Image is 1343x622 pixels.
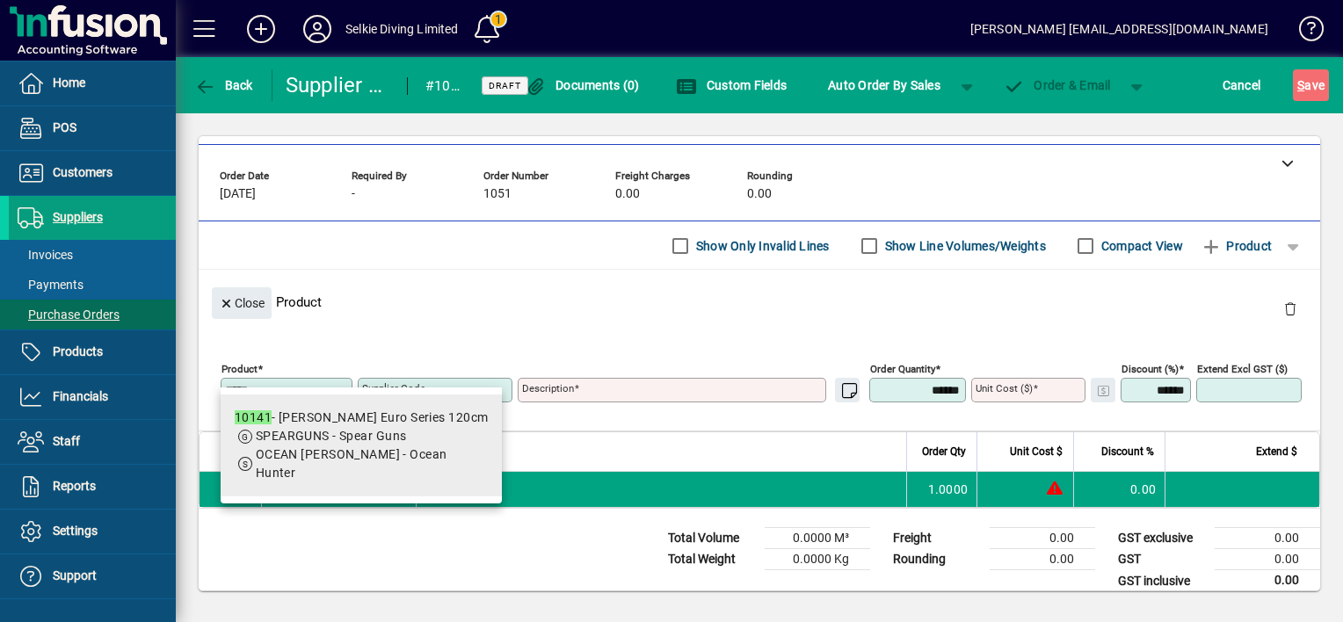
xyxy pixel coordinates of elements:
a: Products [9,330,176,374]
td: GST [1109,549,1215,570]
button: Documents (0) [521,69,644,101]
span: ave [1297,71,1325,99]
button: Custom Fields [671,69,791,101]
a: Customers [9,151,176,195]
span: Auto Order By Sales [828,71,940,99]
span: - [352,187,355,201]
span: Staff [53,434,80,448]
td: 0.00 [990,528,1095,549]
td: 0.00 [1215,528,1320,549]
span: Purchase Orders [18,307,120,322]
td: Total Weight [659,549,765,570]
a: Reports [9,465,176,509]
a: Purchase Orders [9,300,176,329]
span: Discount % [1101,442,1154,461]
span: Back [194,78,253,92]
button: Profile [289,13,345,45]
div: Product [199,270,1320,334]
td: 0.00 [1215,570,1320,592]
app-page-header-button: Back [176,69,272,101]
a: Invoices [9,240,176,270]
span: Home [53,76,85,90]
div: - [PERSON_NAME] Euro Series 120cm [235,409,489,427]
span: Invoices [18,248,73,262]
div: [PERSON_NAME] [EMAIL_ADDRESS][DOMAIN_NAME] [970,15,1268,43]
td: 0.0000 Kg [765,549,870,570]
td: 0.0000 M³ [765,528,870,549]
mat-label: Discount (%) [1122,363,1179,375]
button: Delete [1269,287,1311,329]
span: Products [53,344,103,358]
span: Order Qty [922,442,966,461]
app-page-header-button: Delete [1269,300,1311,316]
button: Close [212,287,272,319]
div: #1051 [425,72,460,100]
span: 1051 [483,187,512,201]
span: Payments [18,278,83,292]
mat-label: Product [221,363,258,375]
mat-label: Unit Cost ($) [976,382,1033,394]
span: 0.00 [615,187,640,201]
label: Show Only Invalid Lines [693,237,830,255]
a: POS [9,106,176,150]
span: Customers [53,165,113,179]
button: Add [233,13,289,45]
span: Support [53,568,97,582]
span: Cancel [1223,71,1261,99]
td: 1.0000 [906,472,976,507]
mat-label: Extend excl GST ($) [1197,363,1288,375]
span: Extend $ [1256,442,1297,461]
a: Payments [9,270,176,300]
a: Support [9,554,176,598]
div: Supplier Purchase Order [286,71,389,99]
span: Order & Email [1004,78,1111,92]
span: S [1297,78,1304,92]
mat-label: Description [522,382,574,394]
app-page-header-button: Close [207,294,276,310]
div: Selkie Diving Limited [345,15,459,43]
td: 0.00 [990,549,1095,570]
button: Save [1293,69,1329,101]
span: Settings [53,524,98,538]
span: OCEAN [PERSON_NAME] - Ocean Hunter [256,447,447,480]
a: Home [9,61,176,105]
a: Settings [9,510,176,553]
span: Unit Cost $ [1010,442,1063,461]
span: Close [219,289,265,318]
a: Staff [9,420,176,464]
span: Draft [489,80,521,91]
span: Reports [53,479,96,493]
td: Rounding [884,549,990,570]
span: Financials [53,389,108,403]
span: SPEARGUNS - Spear Guns [256,429,407,443]
span: [DATE] [220,187,256,201]
td: GST exclusive [1109,528,1215,549]
span: 0.00 [747,187,772,201]
td: 0.00 [1215,549,1320,570]
button: Cancel [1218,69,1266,101]
label: Show Line Volumes/Weights [882,237,1046,255]
td: GST inclusive [1109,570,1215,592]
td: 0.00 [1073,472,1165,507]
button: Auto Order By Sales [819,69,949,101]
span: Suppliers [53,210,103,224]
mat-option: 10141 - Riffe Euro Series 120cm [221,394,503,496]
span: Custom Fields [676,78,787,92]
span: Documents (0) [526,78,640,92]
td: Freight [884,528,990,549]
label: Compact View [1098,237,1183,255]
a: Knowledge Base [1286,4,1321,61]
span: POS [53,120,76,134]
mat-label: Supplier Code [362,382,425,394]
mat-label: Order Quantity [870,363,935,375]
em: 10141 [235,410,272,424]
a: Financials [9,375,176,419]
button: Back [190,69,258,101]
button: Order & Email [995,69,1120,101]
td: Total Volume [659,528,765,549]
